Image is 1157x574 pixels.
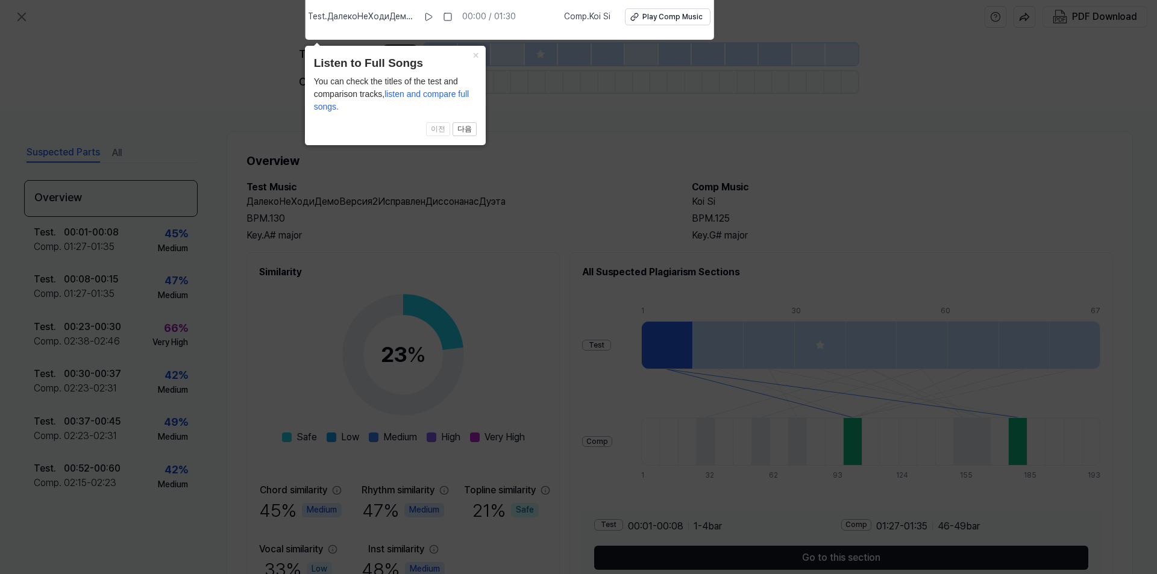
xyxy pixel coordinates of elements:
[314,75,477,113] div: You can check the titles of the test and comparison tracks,
[625,8,710,25] button: Play Comp Music
[564,11,610,23] span: Comp . Koi Si
[314,89,469,111] span: listen and compare full songs.
[642,12,703,22] div: Play Comp Music
[308,11,414,23] span: Test . ДалекоНеХодиДемоВерсия2ИсправленДиссонанасДуэта
[462,11,516,23] div: 00:00 / 01:30
[453,122,477,137] button: 다음
[466,46,486,63] button: Close
[314,55,477,72] header: Listen to Full Songs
